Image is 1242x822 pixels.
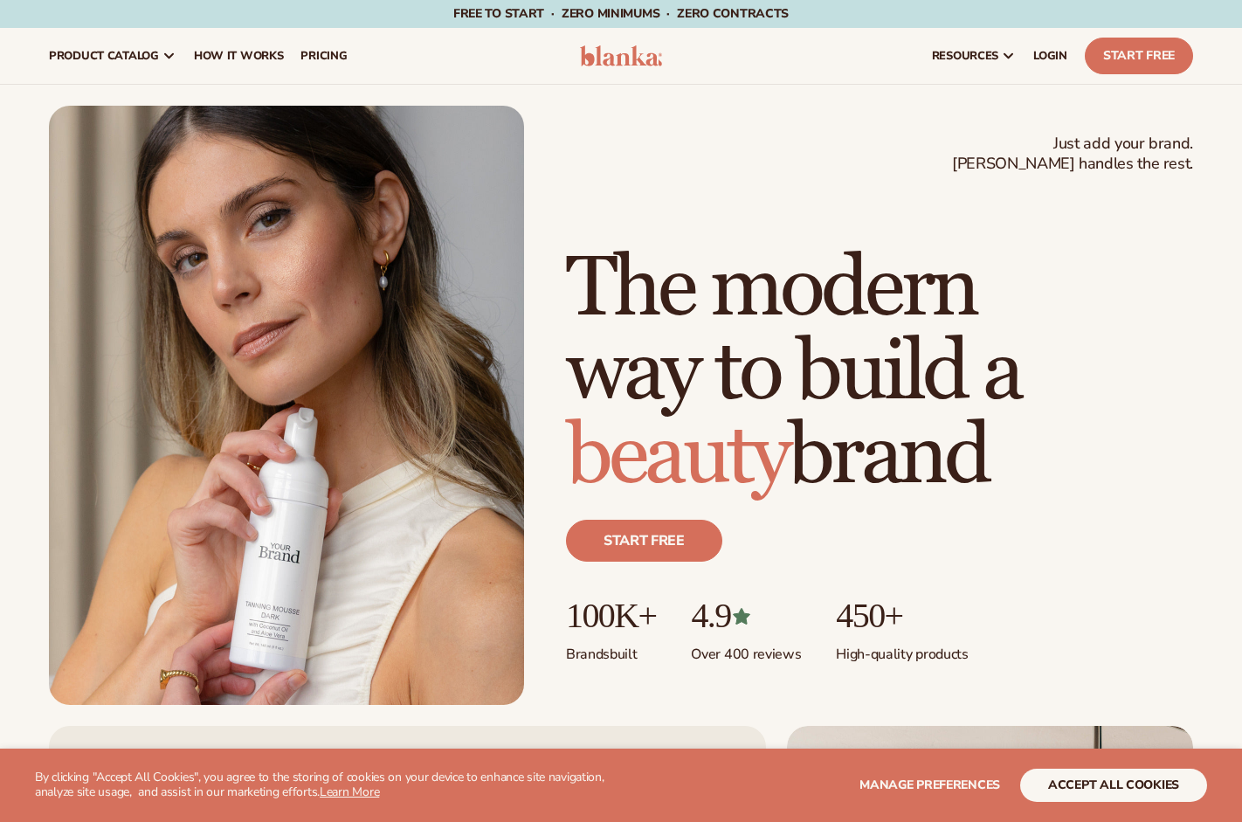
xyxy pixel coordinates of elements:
span: Free to start · ZERO minimums · ZERO contracts [453,5,789,22]
a: How It Works [185,28,293,84]
a: resources [923,28,1025,84]
img: logo [580,45,662,66]
span: Just add your brand. [PERSON_NAME] handles the rest. [952,134,1193,175]
a: LOGIN [1025,28,1076,84]
a: Learn More [320,784,379,800]
p: By clicking "Accept All Cookies", you agree to the storing of cookies on your device to enhance s... [35,770,642,800]
button: Manage preferences [859,769,1000,802]
span: resources [932,49,998,63]
p: 450+ [836,597,968,635]
p: 4.9 [691,597,801,635]
span: beauty [566,405,788,508]
span: product catalog [49,49,159,63]
a: Start free [566,520,722,562]
span: pricing [300,49,347,63]
h1: The modern way to build a brand [566,247,1193,499]
img: Female holding tanning mousse. [49,106,524,705]
span: LOGIN [1033,49,1067,63]
button: accept all cookies [1020,769,1207,802]
a: pricing [292,28,355,84]
p: 100K+ [566,597,656,635]
span: Manage preferences [859,777,1000,793]
span: How It Works [194,49,284,63]
a: Start Free [1085,38,1193,74]
p: High-quality products [836,635,968,664]
p: Brands built [566,635,656,664]
a: product catalog [40,28,185,84]
p: Over 400 reviews [691,635,801,664]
